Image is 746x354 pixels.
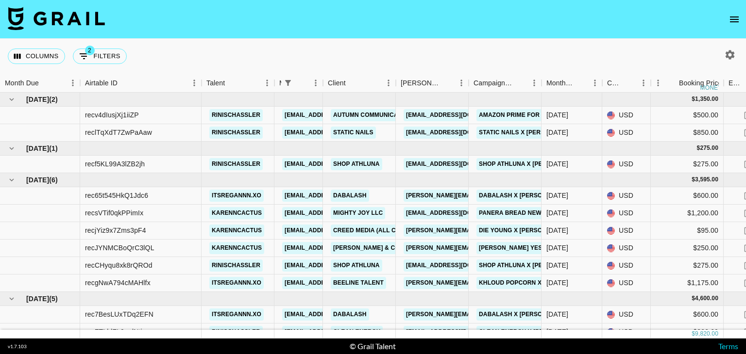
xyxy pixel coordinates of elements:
div: Jul '25 [546,159,568,169]
div: Booking Price [679,74,722,93]
a: itsregannn.xo [209,190,264,202]
button: Menu [381,76,396,90]
div: Sep '25 [546,327,568,337]
div: money [700,85,722,91]
a: Shop Athluna x [PERSON_NAME] [476,158,585,170]
button: Menu [260,76,274,90]
button: Menu [636,76,651,90]
a: [EMAIL_ADDRESS][DOMAIN_NAME] [282,308,391,321]
a: Shop Athluna [331,259,382,272]
button: hide children [5,173,18,187]
div: Aug '25 [546,260,568,270]
button: hide children [5,93,18,106]
div: Month Due [546,74,574,93]
div: Month Due [542,74,602,93]
a: Creed Media (All Campaigns) [331,225,432,237]
button: Sort [225,76,238,90]
a: [EMAIL_ADDRESS][DOMAIN_NAME] [282,109,391,121]
div: $ [692,294,695,303]
button: open drawer [725,10,744,29]
a: [PERSON_NAME] & Co LLC [331,242,415,254]
a: Autumn Communications LLC [331,109,432,121]
a: Mighty Joy LLC [331,207,385,219]
a: Clean Energy x [PERSON_NAME] [476,326,586,338]
button: Menu [308,76,323,90]
button: Sort [513,76,527,90]
div: Client [323,74,396,93]
div: $ [692,95,695,103]
a: Beeline Talent [331,277,386,289]
a: [EMAIL_ADDRESS][DOMAIN_NAME] [404,259,512,272]
div: $1,175.00 [651,274,724,292]
a: rinischassler [209,326,263,338]
span: ( 5 ) [49,294,58,304]
button: Sort [295,76,308,90]
span: ( 2 ) [49,95,58,104]
a: [EMAIL_ADDRESS][DOMAIN_NAME] [404,326,512,338]
a: itsregannn.xo [209,277,264,289]
span: ( 6 ) [49,175,58,185]
a: [EMAIL_ADDRESS][DOMAIN_NAME] [404,127,512,139]
div: $275.00 [651,156,724,173]
a: Dabalash x [PERSON_NAME] - Down Payment [476,190,626,202]
div: recjYiz9x7Zms3pF4 [85,225,146,235]
a: rinischassler [209,127,263,139]
span: ( 1 ) [49,144,58,153]
div: recf5KL99A3lZB2jh [85,159,145,169]
div: $275.00 [651,257,724,274]
div: USD [602,323,651,341]
div: Booker [396,74,469,93]
div: recZTLblFL0aelNti [85,327,142,337]
div: Aug '25 [546,208,568,218]
a: [EMAIL_ADDRESS][DOMAIN_NAME] [282,242,391,254]
a: Amazon Prime for Young Adults [476,109,591,121]
button: Sort [574,76,588,90]
div: Client [328,74,346,93]
div: USD [602,240,651,257]
div: rec65t545HkQ1Jdc6 [85,191,148,200]
div: Sep '25 [546,309,568,319]
a: [PERSON_NAME][EMAIL_ADDRESS][DOMAIN_NAME] [404,190,562,202]
div: Manager [274,74,323,93]
a: [EMAIL_ADDRESS][DOMAIN_NAME] [282,277,391,289]
a: [PERSON_NAME][EMAIL_ADDRESS][DOMAIN_NAME] [404,277,562,289]
div: Aug '25 [546,225,568,235]
a: [PERSON_NAME][EMAIL_ADDRESS][DOMAIN_NAME] [404,225,562,237]
button: Menu [187,76,202,90]
div: $ [692,176,695,184]
a: Dabalash x [PERSON_NAME] [476,308,572,321]
button: hide children [5,292,18,306]
button: Sort [39,76,52,90]
div: Campaign (Type) [469,74,542,93]
div: USD [602,107,651,124]
button: Select columns [8,48,65,64]
a: Dabalash [331,308,369,321]
a: Terms [718,341,738,351]
div: USD [602,156,651,173]
div: 9,820.00 [695,330,718,338]
div: Jun '25 [546,110,568,120]
div: Jun '25 [546,128,568,137]
a: rinischassler [209,109,263,121]
a: Static Nails x [PERSON_NAME] [476,127,578,139]
div: $850.00 [651,124,724,142]
button: Sort [441,76,454,90]
div: recCHyqu8xk8rQROd [85,260,153,270]
button: hide children [5,142,18,155]
button: Show filters [281,76,295,90]
button: Show filters [73,48,127,64]
div: 3,595.00 [695,176,718,184]
a: [EMAIL_ADDRESS][DOMAIN_NAME] [404,158,512,170]
a: [EMAIL_ADDRESS][DOMAIN_NAME] [404,207,512,219]
a: [PERSON_NAME] Yes [476,242,544,254]
a: Die Young x [PERSON_NAME] [476,225,572,237]
button: Menu [454,76,469,90]
a: [EMAIL_ADDRESS][DOMAIN_NAME] [282,190,391,202]
div: Currency [607,74,623,93]
button: Menu [527,76,542,90]
div: Aug '25 [546,278,568,288]
div: USD [602,187,651,205]
div: $600.00 [651,187,724,205]
span: [DATE] [26,144,49,153]
a: karenncactus [209,207,264,219]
